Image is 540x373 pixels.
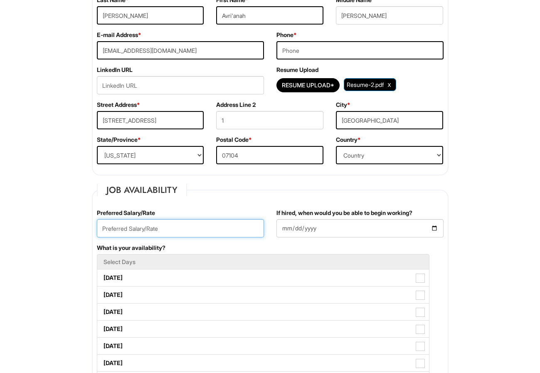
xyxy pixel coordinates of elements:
label: [DATE] [97,287,429,303]
label: Country [336,136,361,144]
h5: Select Days [104,259,423,265]
label: Resume Upload [276,66,318,74]
input: LinkedIn URL [97,76,264,94]
label: Address Line 2 [216,101,256,109]
input: Phone [276,41,444,59]
label: Postal Code [216,136,252,144]
label: [DATE] [97,321,429,337]
label: City [336,101,350,109]
select: Country [336,146,443,164]
label: [DATE] [97,269,429,286]
label: If hired, when would you be able to begin working? [276,209,412,217]
input: E-mail Address [97,41,264,59]
input: First Name [216,6,323,25]
input: Apt., Suite, Box, etc. [216,111,323,129]
label: [DATE] [97,355,429,371]
button: Resume Upload*Resume Upload* [276,78,340,92]
label: Phone [276,31,297,39]
input: Middle Name [336,6,443,25]
input: Last Name [97,6,204,25]
label: [DATE] [97,338,429,354]
a: Clear Uploaded File [386,79,393,90]
select: State/Province [97,146,204,164]
label: E-mail Address [97,31,141,39]
input: Preferred Salary/Rate [97,219,264,237]
label: Street Address [97,101,140,109]
input: Postal Code [216,146,323,164]
label: What is your availability? [97,244,165,252]
legend: Job Availability [97,184,187,196]
input: Street Address [97,111,204,129]
span: Resume-2.pdf [347,81,384,88]
label: Preferred Salary/Rate [97,209,155,217]
label: State/Province [97,136,141,144]
input: City [336,111,443,129]
label: LinkedIn URL [97,66,133,74]
label: [DATE] [97,304,429,320]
